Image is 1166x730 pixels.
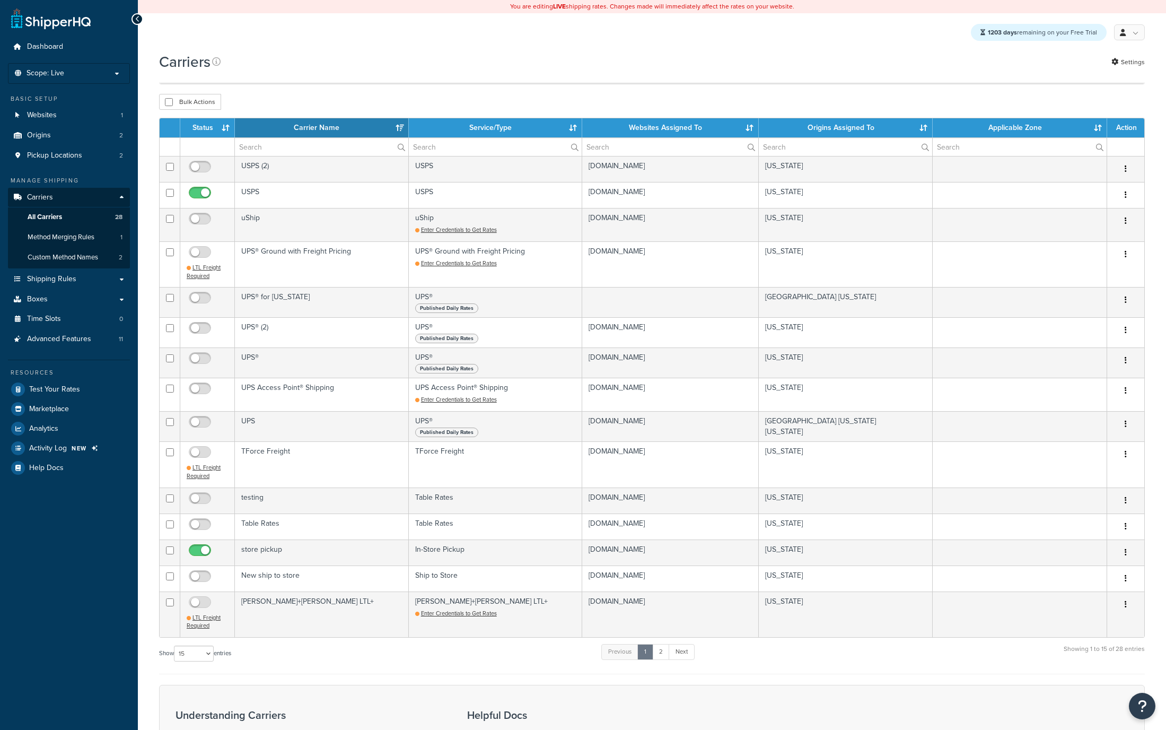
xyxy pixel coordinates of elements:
[8,106,130,125] a: Websites 1
[29,424,58,433] span: Analytics
[235,441,409,487] td: TForce Freight
[235,411,409,441] td: UPS
[119,131,123,140] span: 2
[421,259,497,267] span: Enter Credentials to Get Rates
[235,317,409,347] td: UPS® (2)
[582,156,759,182] td: [DOMAIN_NAME]
[582,208,759,241] td: [DOMAIN_NAME]
[409,514,583,540] td: Table Rates
[409,241,583,287] td: UPS® Ground with Freight Pricing
[759,156,933,182] td: [US_STATE]
[8,228,130,247] a: Method Merging Rules 1
[421,225,497,234] span: Enter Credentials to Get Rates
[174,646,214,662] select: Showentries
[159,646,231,662] label: Show entries
[415,225,497,234] a: Enter Credentials to Get Rates
[415,364,478,373] span: Published Daily Rates
[27,193,53,202] span: Carriers
[29,464,64,473] span: Help Docs
[415,334,478,343] span: Published Daily Rates
[582,241,759,287] td: [DOMAIN_NAME]
[187,463,221,480] span: LTL Freight Required
[8,380,130,399] a: Test Your Rates
[582,378,759,411] td: [DOMAIN_NAME]
[582,441,759,487] td: [DOMAIN_NAME]
[115,213,122,222] span: 28
[8,290,130,309] a: Boxes
[8,207,130,227] li: All Carriers
[235,378,409,411] td: UPS Access Point® Shipping
[8,126,130,145] li: Origins
[409,138,582,156] input: Search
[8,399,130,419] li: Marketplace
[72,444,87,453] span: NEW
[8,458,130,477] li: Help Docs
[421,395,497,404] span: Enter Credentials to Get Rates
[759,287,933,317] td: [GEOGRAPHIC_DATA] [US_STATE]
[119,253,122,262] span: 2
[759,488,933,514] td: [US_STATE]
[8,329,130,349] a: Advanced Features 11
[409,347,583,378] td: UPS®
[119,315,123,324] span: 0
[759,138,932,156] input: Search
[27,315,61,324] span: Time Slots
[176,709,441,721] h3: Understanding Carriers
[409,182,583,208] td: USPS
[759,347,933,378] td: [US_STATE]
[971,24,1107,41] div: remaining on your Free Trial
[759,378,933,411] td: [US_STATE]
[409,566,583,592] td: Ship to Store
[409,411,583,441] td: UPS®
[601,644,638,660] a: Previous
[409,378,583,411] td: UPS Access Point® Shipping
[582,566,759,592] td: [DOMAIN_NAME]
[421,609,497,618] span: Enter Credentials to Get Rates
[8,439,130,458] a: Activity Log NEW
[669,644,695,660] a: Next
[235,347,409,378] td: UPS®
[235,514,409,540] td: Table Rates
[582,488,759,514] td: [DOMAIN_NAME]
[28,233,94,242] span: Method Merging Rules
[8,329,130,349] li: Advanced Features
[759,592,933,637] td: [US_STATE]
[933,138,1107,156] input: Search
[582,592,759,637] td: [DOMAIN_NAME]
[582,347,759,378] td: [DOMAIN_NAME]
[415,303,478,313] span: Published Daily Rates
[121,111,123,120] span: 1
[187,613,221,630] span: LTL Freight Required
[8,188,130,268] li: Carriers
[8,176,130,185] div: Manage Shipping
[759,566,933,592] td: [US_STATE]
[1111,55,1145,69] a: Settings
[8,228,130,247] li: Method Merging Rules
[27,69,64,78] span: Scope: Live
[8,248,130,267] li: Custom Method Names
[652,644,670,660] a: 2
[415,609,497,618] a: Enter Credentials to Get Rates
[8,94,130,103] div: Basic Setup
[235,566,409,592] td: New ship to store
[8,146,130,166] li: Pickup Locations
[187,263,221,280] span: LTL Freight Required
[582,138,758,156] input: Search
[415,395,497,404] a: Enter Credentials to Get Rates
[11,8,91,29] a: ShipperHQ Home
[1064,643,1145,666] div: Showing 1 to 15 of 28 entries
[467,709,606,721] h3: Helpful Docs
[8,309,130,329] a: Time Slots 0
[759,182,933,208] td: [US_STATE]
[29,385,80,394] span: Test Your Rates
[180,118,235,137] th: Status: activate to sort column ascending
[582,118,759,137] th: Websites Assigned To: activate to sort column ascending
[27,275,76,284] span: Shipping Rules
[8,37,130,57] li: Dashboard
[582,514,759,540] td: [DOMAIN_NAME]
[8,126,130,145] a: Origins 2
[759,118,933,137] th: Origins Assigned To: activate to sort column ascending
[8,419,130,438] a: Analytics
[582,317,759,347] td: [DOMAIN_NAME]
